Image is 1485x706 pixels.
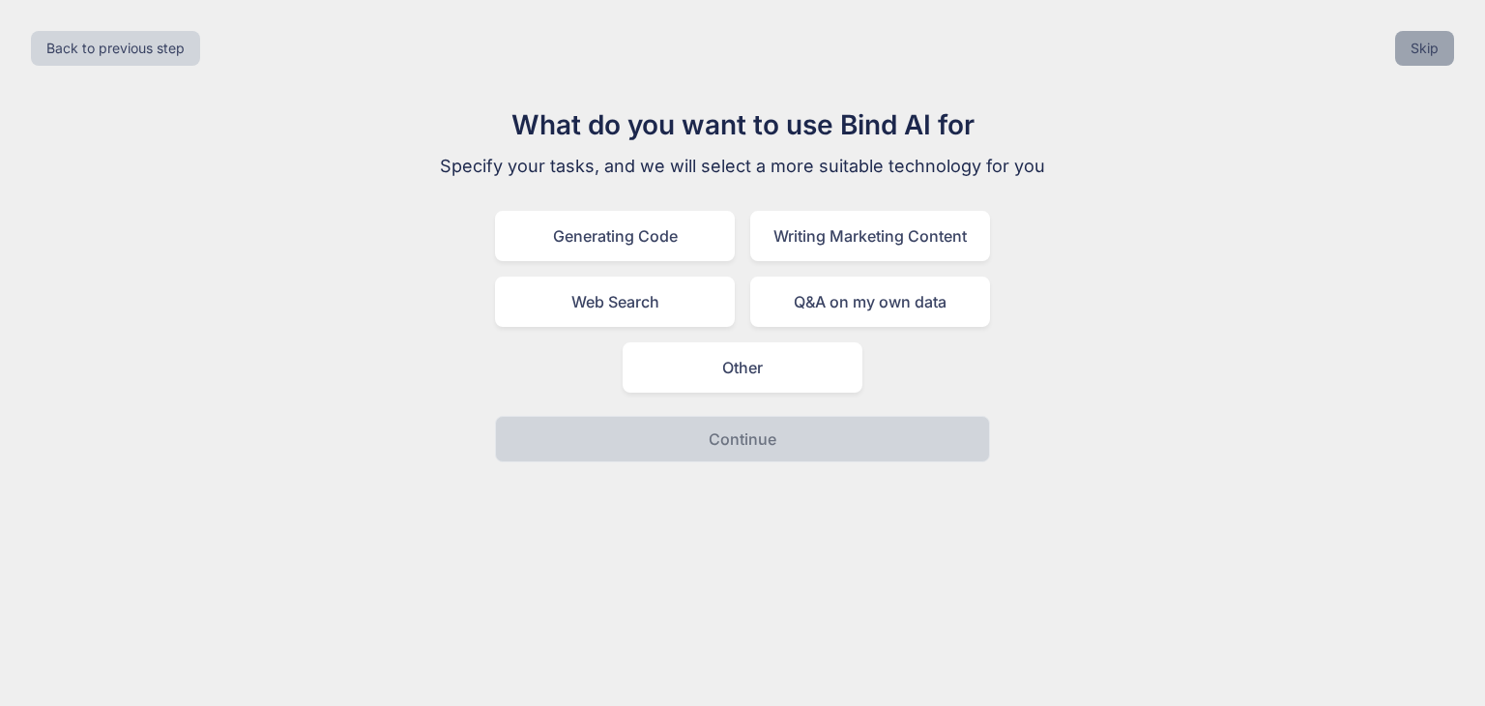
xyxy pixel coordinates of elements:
[623,342,862,393] div: Other
[31,31,200,66] button: Back to previous step
[418,153,1067,180] p: Specify your tasks, and we will select a more suitable technology for you
[1395,31,1454,66] button: Skip
[495,416,990,462] button: Continue
[750,211,990,261] div: Writing Marketing Content
[750,277,990,327] div: Q&A on my own data
[709,427,776,451] p: Continue
[495,277,735,327] div: Web Search
[495,211,735,261] div: Generating Code
[418,104,1067,145] h1: What do you want to use Bind AI for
